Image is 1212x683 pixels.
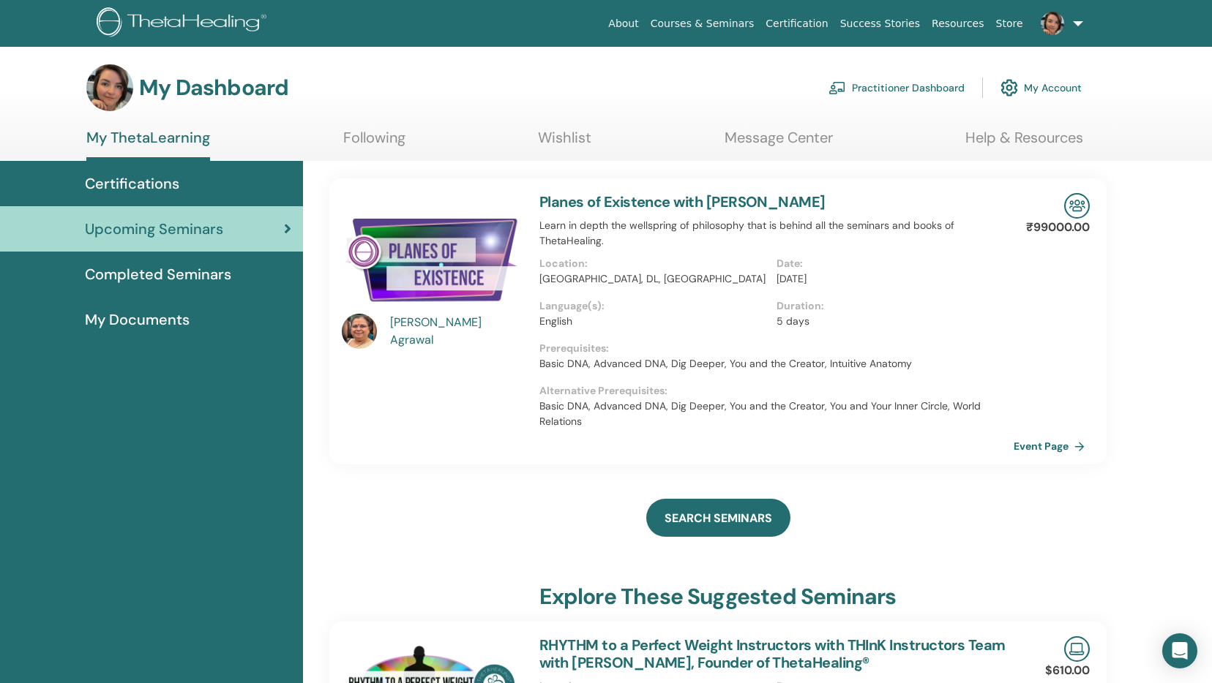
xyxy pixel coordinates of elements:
[539,271,768,287] p: [GEOGRAPHIC_DATA], DL, [GEOGRAPHIC_DATA]
[760,10,834,37] a: Certification
[828,81,846,94] img: chalkboard-teacher.svg
[85,309,190,331] span: My Documents
[539,584,896,610] h3: explore these suggested seminars
[777,256,1005,271] p: Date :
[777,314,1005,329] p: 5 days
[1162,633,1197,668] div: Open Intercom Messenger
[602,10,644,37] a: About
[139,75,288,101] h3: My Dashboard
[1000,72,1082,104] a: My Account
[1000,75,1018,100] img: cog.svg
[539,383,1014,399] p: Alternative Prerequisites :
[990,10,1029,37] a: Store
[539,356,1014,371] p: Basic DNA, Advanced DNA, Dig Deeper, You and the Creator, Intuitive Anatomy
[926,10,990,37] a: Resources
[834,10,926,37] a: Success Stories
[390,314,525,349] a: [PERSON_NAME] Agrawal
[342,193,522,318] img: Planes of Existence
[539,298,768,314] p: Language(s) :
[86,64,133,111] img: default.jpg
[539,399,1014,429] p: Basic DNA, Advanced DNA, Dig Deeper, You and the Creator, You and Your Inner Circle, World Relations
[539,341,1014,356] p: Prerequisites :
[1026,219,1090,236] p: ₹99000.00
[1041,12,1064,35] img: default.jpg
[1045,662,1090,679] p: $610.00
[538,129,591,157] a: Wishlist
[777,271,1005,287] p: [DATE]
[645,10,760,37] a: Courses & Seminars
[1064,636,1090,662] img: Live Online Seminar
[539,256,768,271] p: Location :
[539,218,1014,249] p: Learn in depth the wellspring of philosophy that is behind all the seminars and books of ThetaHea...
[725,129,833,157] a: Message Center
[965,129,1083,157] a: Help & Resources
[85,218,223,240] span: Upcoming Seminars
[539,314,768,329] p: English
[777,298,1005,314] p: Duration :
[1014,435,1091,457] a: Event Page
[342,314,377,349] img: default.jpg
[539,192,826,211] a: Planes of Existence with [PERSON_NAME]
[343,129,405,157] a: Following
[539,635,1006,672] a: RHYTHM to a Perfect Weight Instructors with THInK Instructors Team with [PERSON_NAME], Founder of...
[1064,193,1090,219] img: In-Person Seminar
[646,499,790,537] a: SEARCH SEMINARS
[85,263,231,285] span: Completed Seminars
[97,7,272,40] img: logo.png
[665,510,772,526] span: SEARCH SEMINARS
[86,129,210,161] a: My ThetaLearning
[828,72,965,104] a: Practitioner Dashboard
[85,173,179,195] span: Certifications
